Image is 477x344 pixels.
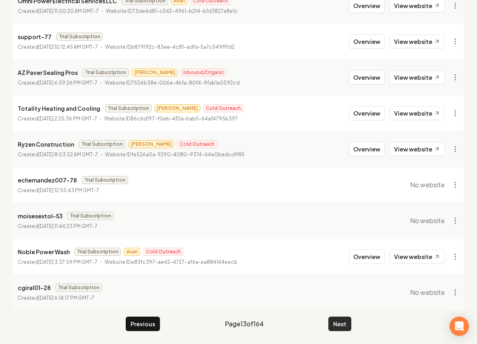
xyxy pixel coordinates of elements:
button: Overview [349,249,385,264]
time: [DATE] 2:25:36 PM GMT-7 [38,116,97,122]
span: Trial Subscription [75,248,121,256]
span: Cold Outreach [177,140,217,148]
span: Cold Outreach [203,104,243,112]
a: View website [390,250,445,263]
p: Created [18,115,97,123]
p: support-77 [18,32,52,41]
span: No website [410,288,445,297]
p: Created [18,222,97,230]
span: No website [410,216,445,226]
time: [DATE] 6:59:26 PM GMT-7 [38,80,97,86]
time: [DATE] 8:03:52 AM GMT-7 [38,151,98,157]
p: echernandez007-78 [18,175,77,185]
p: moisesextol-53 [18,211,62,221]
button: Overview [349,34,385,49]
span: No website [410,180,445,190]
p: Website ID e83fc397-ae42-4727-af6a-ea884144eecb [105,258,237,266]
time: [DATE] 11:44:23 PM GMT-7 [38,223,97,229]
p: cgiral01-28 [18,283,51,292]
time: [DATE] 3:37:59 PM GMT-7 [38,259,97,265]
span: Cold Outreach [143,248,183,256]
time: [DATE] 10:12:45 AM GMT-7 [38,44,98,50]
time: [DATE] 11:00:20 AM GMT-7 [38,8,99,14]
p: Created [18,294,94,302]
button: Overview [349,106,385,120]
p: Created [18,79,97,87]
p: Ryzen Construction [18,139,74,149]
p: Created [18,151,98,159]
time: [DATE] 12:55:43 PM GMT-7 [38,187,99,193]
span: [PERSON_NAME] [155,104,200,112]
button: Previous [126,317,160,331]
span: Trial Subscription [79,140,125,148]
span: Trial Subscription [56,284,102,292]
span: Trial Subscription [56,33,103,41]
p: Created [18,7,99,15]
button: Overview [349,142,385,156]
a: View website [390,35,445,48]
p: Website ID 7506b38e-006e-4bfa-80f4-9fab1e0592cd [105,79,240,87]
p: Website ID fe526a0a-9290-4080-9374-64e0bedcd985 [105,151,245,159]
p: Created [18,187,99,195]
p: Website ID b879192c-83ee-4c81-adfa-5a7c549fffd2 [105,43,234,51]
p: Website ID 73de4d81-c542-4961-b2f4-b1d3827a8e1c [106,7,238,15]
div: Open Intercom Messenger [450,317,469,336]
span: [PERSON_NAME] [129,140,174,148]
a: View website [390,70,445,84]
p: Created [18,43,98,51]
span: [PERSON_NAME] [132,68,178,77]
span: Inbound/Organic [181,68,226,77]
p: AZ Paver Sealing Pros [18,68,78,77]
span: Page 13 of 164 [225,319,264,329]
button: Next [328,317,351,331]
span: Trial Subscription [105,104,151,112]
span: Trial Subscription [83,68,129,77]
button: Overview [349,70,385,85]
time: [DATE] 6:14:17 PM GMT-7 [38,295,94,301]
span: Avan [124,248,140,256]
a: View website [390,106,445,120]
span: Trial Subscription [67,212,114,220]
p: Noble Power Wash [18,247,70,257]
span: Trial Subscription [82,176,128,184]
a: View website [390,142,445,156]
p: Website ID 86c6d197-f0eb-4f0a-bab5-64af4795b397 [104,115,238,123]
p: Created [18,258,97,266]
p: Totality Heating and Cooling [18,104,100,113]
